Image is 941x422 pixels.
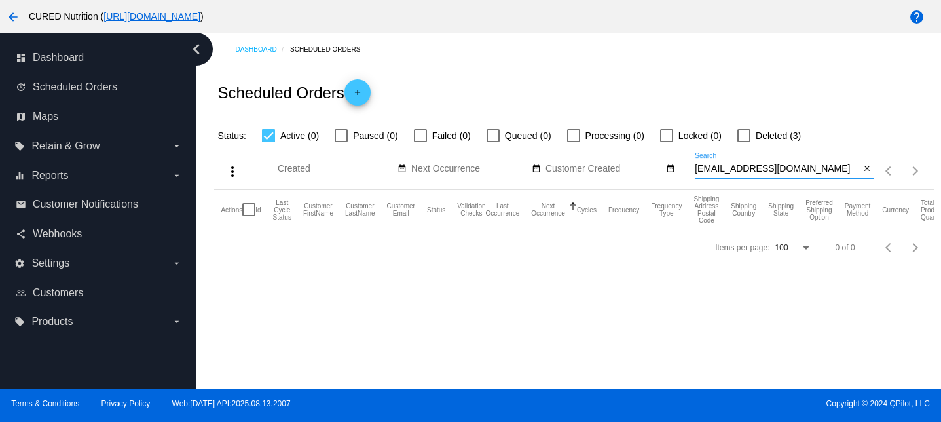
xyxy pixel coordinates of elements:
button: Previous page [876,235,902,261]
button: Change sorting for Id [255,206,261,214]
mat-icon: close [862,164,872,174]
span: Failed (0) [432,128,471,144]
mat-icon: help [909,9,925,25]
i: equalizer [14,170,25,181]
i: arrow_drop_down [172,258,182,269]
span: Scheduled Orders [33,81,117,93]
span: Settings [31,258,69,269]
span: Customers [33,287,83,299]
button: Previous page [876,158,902,184]
button: Change sorting for FrequencyType [651,202,682,217]
a: map Maps [16,106,182,127]
button: Next page [902,235,929,261]
mat-icon: add [350,88,365,104]
a: Web:[DATE] API:2025.08.13.2007 [172,399,291,408]
button: Change sorting for CustomerFirstName [303,202,333,217]
a: people_outline Customers [16,282,182,303]
mat-icon: date_range [666,164,675,174]
span: Locked (0) [678,128,722,144]
span: Processing (0) [585,128,644,144]
mat-icon: date_range [532,164,541,174]
button: Change sorting for LastProcessingCycleId [273,199,291,221]
span: Status: [217,130,246,141]
span: Maps [33,111,58,123]
input: Created [278,164,396,174]
span: CURED Nutrition ( ) [29,11,204,22]
span: Webhooks [33,228,82,240]
span: Paused (0) [353,128,397,144]
button: Change sorting for CurrencyIso [882,206,909,214]
i: people_outline [16,288,26,298]
i: local_offer [14,316,25,327]
a: Privacy Policy [101,399,151,408]
button: Change sorting for CustomerLastName [345,202,375,217]
mat-header-cell: Validation Checks [457,190,485,229]
a: email Customer Notifications [16,194,182,215]
a: Dashboard [235,39,290,60]
input: Search [695,164,860,174]
button: Next page [902,158,929,184]
button: Change sorting for PreferredShippingOption [805,199,833,221]
button: Change sorting for ShippingCountry [731,202,756,217]
div: Items per page: [715,243,769,252]
mat-select: Items per page: [775,244,812,253]
button: Change sorting for Frequency [608,206,639,214]
i: settings [14,258,25,269]
span: Queued (0) [505,128,551,144]
i: arrow_drop_down [172,316,182,327]
span: Copyright © 2024 QPilot, LLC [482,399,930,408]
button: Change sorting for NextOccurrenceUtc [531,202,565,217]
button: Change sorting for LastOccurrenceUtc [486,202,520,217]
i: dashboard [16,52,26,63]
i: share [16,229,26,239]
a: dashboard Dashboard [16,47,182,68]
button: Change sorting for Status [427,206,445,214]
a: update Scheduled Orders [16,77,182,98]
input: Customer Created [545,164,663,174]
span: 100 [775,243,788,252]
i: arrow_drop_down [172,170,182,181]
span: Deleted (3) [756,128,801,144]
button: Change sorting for ShippingPostcode [693,195,719,224]
a: Terms & Conditions [11,399,79,408]
span: Products [31,316,73,328]
h2: Scheduled Orders [217,79,370,105]
mat-icon: arrow_back [5,9,21,25]
button: Clear [860,163,874,176]
i: update [16,82,26,92]
mat-icon: date_range [397,164,407,174]
span: Dashboard [33,52,84,64]
mat-icon: more_vert [225,164,240,180]
span: Active (0) [280,128,319,144]
i: email [16,199,26,210]
i: chevron_left [186,39,207,60]
button: Change sorting for PaymentMethod.Type [845,202,870,217]
i: map [16,111,26,122]
mat-header-cell: Actions [221,190,242,229]
span: Retain & Grow [31,140,100,152]
i: arrow_drop_down [172,141,182,151]
button: Change sorting for Cycles [577,206,597,214]
button: Change sorting for CustomerEmail [387,202,415,217]
a: Scheduled Orders [290,39,372,60]
a: share Webhooks [16,223,182,244]
div: 0 of 0 [836,243,855,252]
a: [URL][DOMAIN_NAME] [103,11,200,22]
button: Change sorting for ShippingState [768,202,794,217]
span: Customer Notifications [33,199,138,210]
i: local_offer [14,141,25,151]
span: Reports [31,170,68,182]
input: Next Occurrence [411,164,529,174]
